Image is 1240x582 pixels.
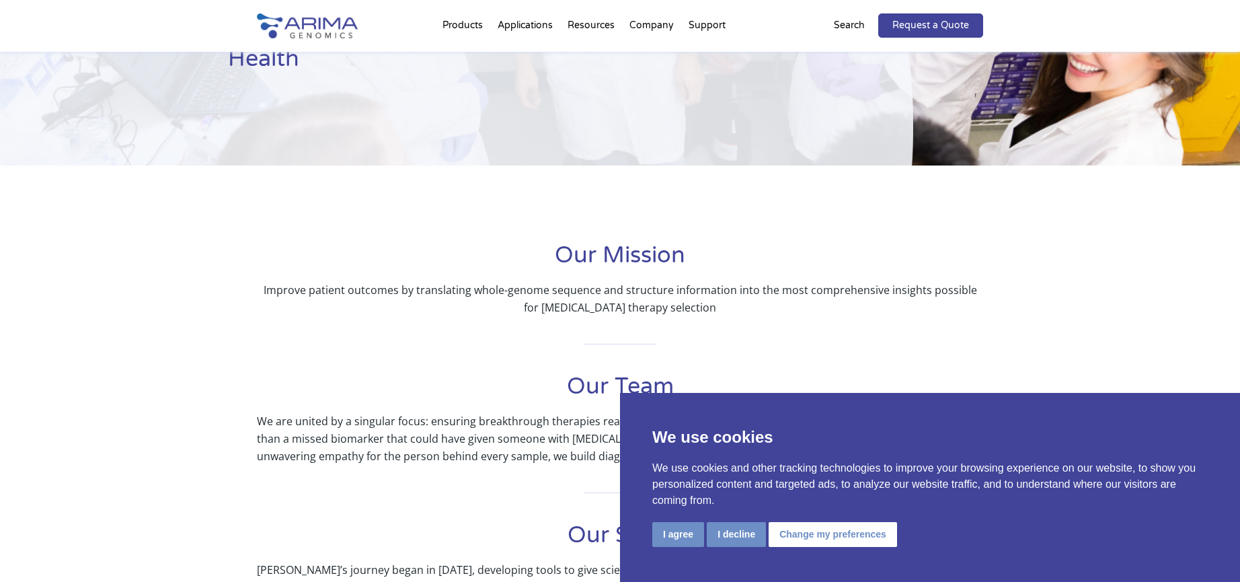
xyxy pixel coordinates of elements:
[257,240,983,281] h1: Our Mission
[769,522,897,547] button: Change my preferences
[257,412,983,465] p: We are united by a singular focus: ensuring breakthrough therapies reach the patients they were c...
[652,522,704,547] button: I agree
[652,425,1208,449] p: We use cookies
[834,17,865,34] p: Search
[257,281,983,316] p: Improve patient outcomes by translating whole-genome sequence and structure information into the ...
[257,13,358,38] img: Arima-Genomics-logo
[652,460,1208,509] p: We use cookies and other tracking technologies to improve your browsing experience on our website...
[257,520,983,561] h1: Our Story
[707,522,766,547] button: I decline
[257,371,983,412] h1: Our Team
[878,13,983,38] a: Request a Quote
